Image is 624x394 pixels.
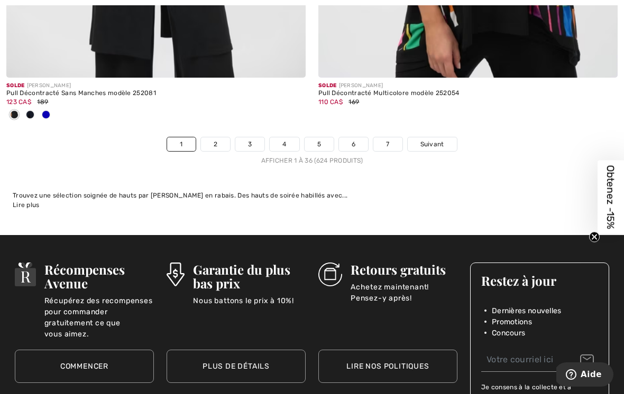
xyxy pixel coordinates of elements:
p: Achetez maintenant! Pensez-y après! [351,282,457,303]
a: Commencer [15,350,154,383]
a: 7 [373,137,402,151]
a: 4 [270,137,299,151]
span: Concours [492,327,525,339]
div: Obtenez -15%Close teaser [598,161,624,234]
p: Récupérez des recompenses pour commander gratuitement ce que vous aimez. [44,295,154,316]
a: 1 [167,137,195,151]
h3: Garantie du plus bas prix [193,262,306,290]
h3: Restez à jour [481,274,598,287]
a: 3 [235,137,264,151]
a: Lire nos politiques [318,350,457,383]
button: Close teaser [589,232,600,242]
div: Pull Décontracté Sans Manches modèle 252081 [6,90,306,97]
a: 6 [339,137,368,151]
div: Midnight Blue [22,107,38,124]
span: Solde [318,82,337,89]
span: 169 [348,98,359,106]
span: Promotions [492,316,532,327]
span: Obtenez -15% [605,165,617,229]
p: Nous battons le prix à 10%! [193,295,306,316]
iframe: Ouvre un widget dans lequel vous pouvez trouver plus d’informations [556,362,613,389]
h3: Récompenses Avenue [44,262,154,290]
a: Plus de détails [167,350,306,383]
input: Votre courriel ici [481,348,598,372]
div: Pull Décontracté Multicolore modèle 252054 [318,90,618,97]
img: Retours gratuits [318,262,342,286]
div: Black [6,107,22,124]
span: Solde [6,82,25,89]
div: [PERSON_NAME] [318,82,618,90]
div: Trouvez une sélection soignée de hauts par [PERSON_NAME] en rabais. Des hauts de soirée habillés ... [13,191,611,200]
span: Suivant [420,139,444,149]
span: 189 [37,98,48,106]
span: Lire plus [13,201,40,209]
div: Royal Sapphire 163 [38,107,54,124]
span: 110 CA$ [318,98,343,106]
a: Suivant [408,137,457,151]
div: [PERSON_NAME] [6,82,306,90]
span: Dernières nouvelles [492,305,562,316]
a: 5 [305,137,334,151]
img: Récompenses Avenue [15,262,36,286]
img: Garantie du plus bas prix [167,262,185,286]
span: 123 CA$ [6,98,31,106]
h3: Retours gratuits [351,262,457,276]
a: 2 [201,137,230,151]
